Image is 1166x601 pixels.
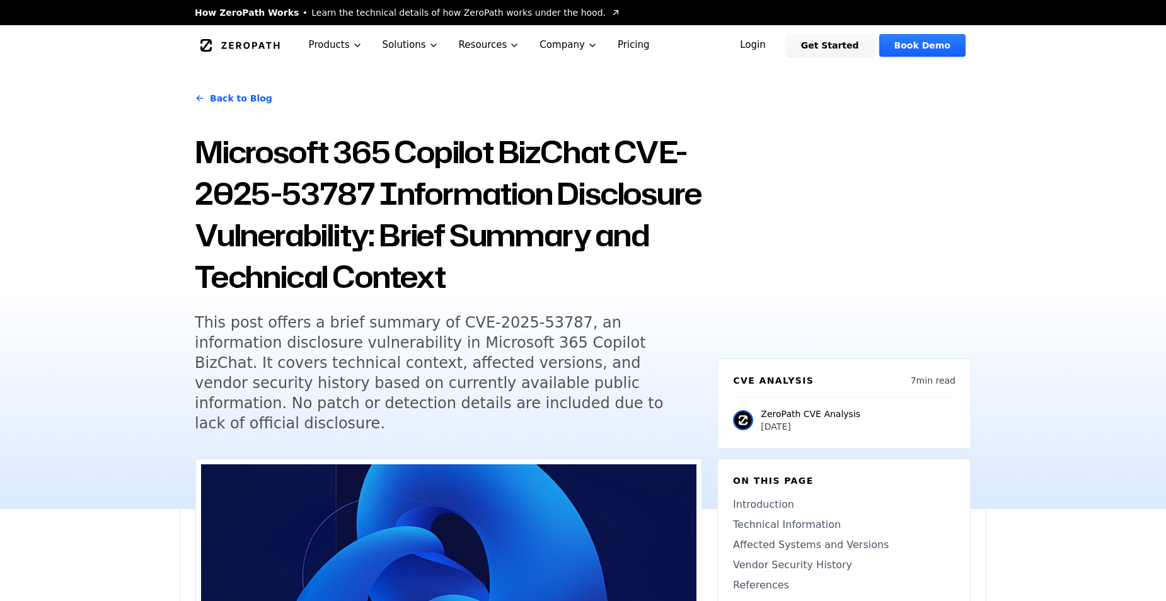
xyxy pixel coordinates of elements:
button: Products [299,25,372,65]
h6: On this page [733,474,955,487]
a: Back to Blog [195,81,272,116]
p: [DATE] [761,420,860,433]
img: ZeroPath CVE Analysis [733,410,753,430]
a: How ZeroPath WorksLearn the technical details of how ZeroPath works under the hood. [195,6,621,19]
p: ZeroPath CVE Analysis [761,408,860,420]
button: Solutions [372,25,449,65]
a: References [733,578,955,593]
a: Vendor Security History [733,558,955,573]
a: Technical Information [733,517,955,532]
span: Learn the technical details of how ZeroPath works under the hood. [311,6,606,19]
a: Pricing [608,25,660,65]
h1: Microsoft 365 Copilot BizChat CVE-2025-53787 Information Disclosure Vulnerability: Brief Summary ... [195,131,702,297]
span: How ZeroPath Works [195,6,299,19]
a: Introduction [733,497,955,512]
button: Company [529,25,608,65]
h5: This post offers a brief summary of CVE-2025-53787, an information disclosure vulnerability in Mi... [195,312,679,433]
nav: Global [180,25,986,65]
a: Affected Systems and Versions [733,537,955,552]
a: Login [725,34,781,57]
h6: CVE Analysis [733,374,814,387]
p: 7 min read [911,374,955,387]
button: Resources [449,25,530,65]
a: Get Started [786,34,874,57]
a: Book Demo [879,34,966,57]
